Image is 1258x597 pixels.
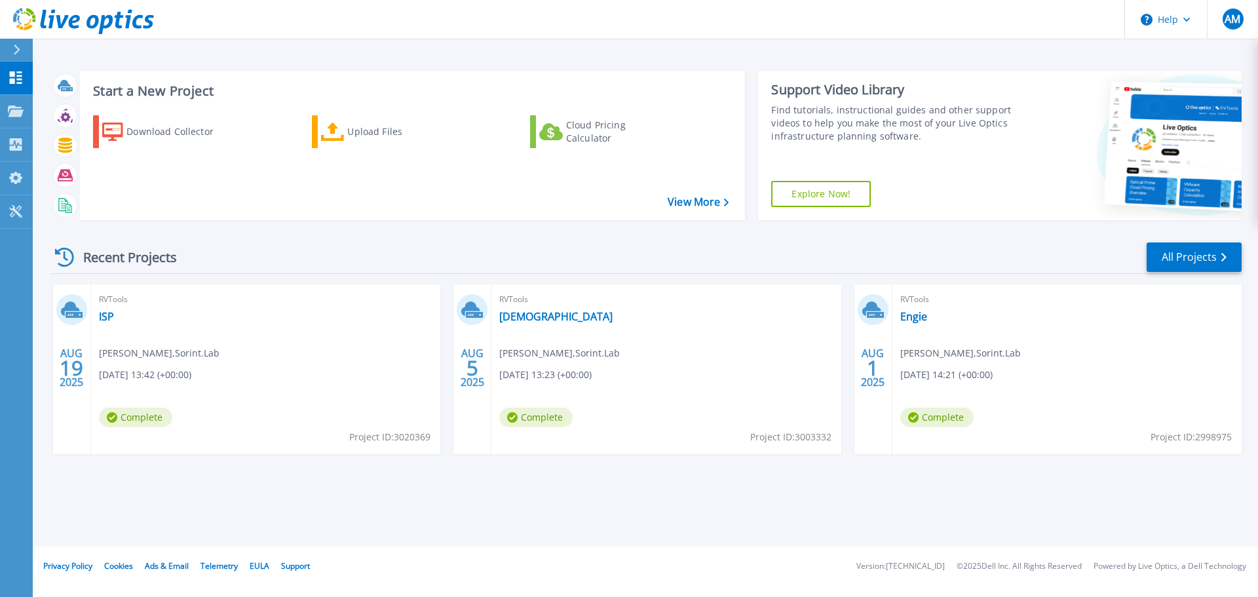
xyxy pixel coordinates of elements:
[1094,562,1246,571] li: Powered by Live Optics, a Dell Technology
[499,310,613,323] a: [DEMOGRAPHIC_DATA]
[900,310,927,323] a: Engie
[467,362,478,374] span: 5
[566,119,671,145] div: Cloud Pricing Calculator
[900,346,1021,360] span: [PERSON_NAME] , Sorint.Lab
[312,115,458,148] a: Upload Files
[99,292,432,307] span: RVTools
[60,362,83,374] span: 19
[347,119,452,145] div: Upload Files
[1225,14,1240,24] span: AM
[900,408,974,427] span: Complete
[349,430,430,444] span: Project ID: 3020369
[499,346,620,360] span: [PERSON_NAME] , Sorint.Lab
[93,84,729,98] h3: Start a New Project
[93,115,239,148] a: Download Collector
[860,344,885,392] div: AUG 2025
[99,310,114,323] a: ISP
[900,292,1234,307] span: RVTools
[126,119,231,145] div: Download Collector
[250,560,269,571] a: EULA
[900,368,993,382] span: [DATE] 14:21 (+00:00)
[867,362,879,374] span: 1
[200,560,238,571] a: Telemetry
[99,408,172,427] span: Complete
[530,115,676,148] a: Cloud Pricing Calculator
[668,196,729,208] a: View More
[460,344,485,392] div: AUG 2025
[957,562,1082,571] li: © 2025 Dell Inc. All Rights Reserved
[750,430,831,444] span: Project ID: 3003332
[1151,430,1232,444] span: Project ID: 2998975
[99,368,191,382] span: [DATE] 13:42 (+00:00)
[104,560,133,571] a: Cookies
[856,562,945,571] li: Version: [TECHNICAL_ID]
[771,104,1018,143] div: Find tutorials, instructional guides and other support videos to help you make the most of your L...
[771,81,1018,98] div: Support Video Library
[1147,242,1242,272] a: All Projects
[499,408,573,427] span: Complete
[499,292,833,307] span: RVTools
[771,181,871,207] a: Explore Now!
[59,344,84,392] div: AUG 2025
[145,560,189,571] a: Ads & Email
[281,560,310,571] a: Support
[43,560,92,571] a: Privacy Policy
[99,346,219,360] span: [PERSON_NAME] , Sorint.Lab
[50,241,195,273] div: Recent Projects
[499,368,592,382] span: [DATE] 13:23 (+00:00)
